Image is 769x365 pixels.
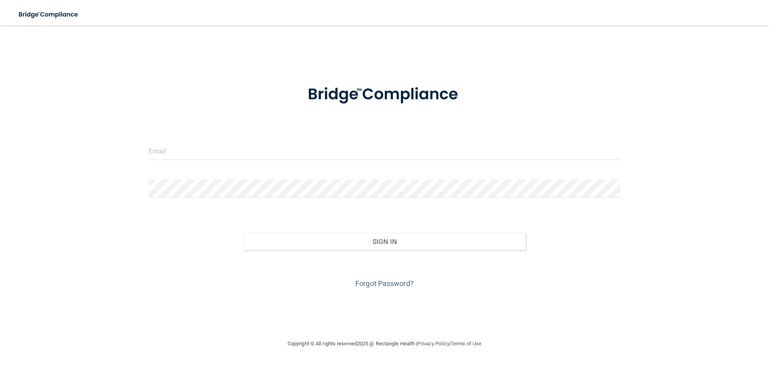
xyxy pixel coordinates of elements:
[149,142,620,160] input: Email
[243,233,526,250] button: Sign In
[238,331,531,357] div: Copyright © All rights reserved 2025 @ Rectangle Health | |
[417,341,449,347] a: Privacy Policy
[12,6,86,23] img: bridge_compliance_login_screen.278c3ca4.svg
[355,279,414,288] a: Forgot Password?
[291,74,478,115] img: bridge_compliance_login_screen.278c3ca4.svg
[451,341,481,347] a: Terms of Use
